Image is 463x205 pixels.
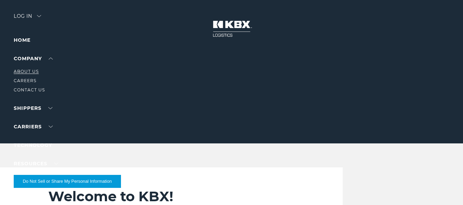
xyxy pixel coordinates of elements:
a: SHIPPERS [14,105,52,111]
a: Technology [14,142,52,148]
img: arrow [37,15,41,17]
a: RESOURCES [14,161,58,167]
a: About Us [14,69,39,74]
img: kbx logo [206,14,257,44]
a: Company [14,55,53,62]
a: Careers [14,78,36,83]
button: Do Not Sell or Share My Personal Information [14,175,121,188]
a: Contact Us [14,87,45,92]
a: Home [14,37,31,43]
div: Log in [14,14,41,24]
h2: Welcome to KBX! [48,188,298,205]
a: Carriers [14,124,53,130]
